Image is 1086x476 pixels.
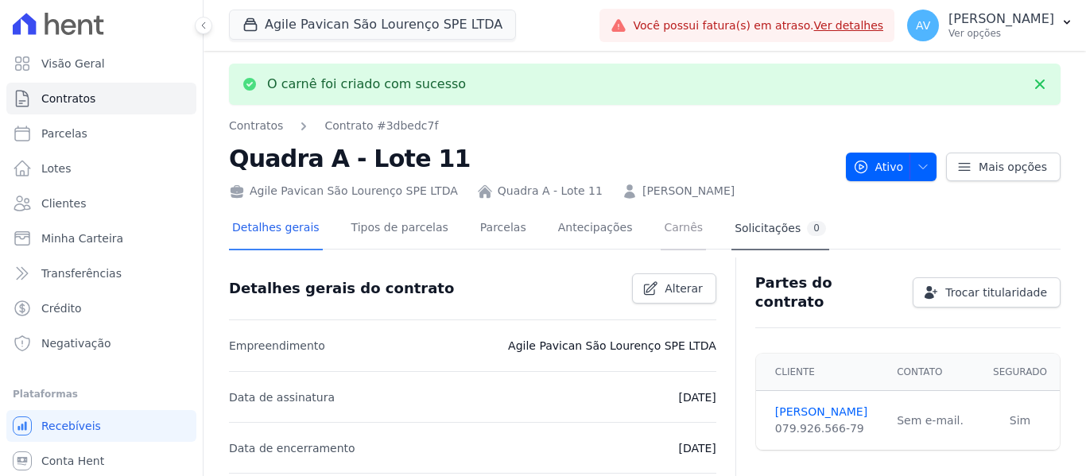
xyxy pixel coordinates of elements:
[555,208,636,250] a: Antecipações
[853,153,904,181] span: Ativo
[945,284,1047,300] span: Trocar titularidade
[41,335,111,351] span: Negativação
[756,354,887,391] th: Cliente
[948,11,1054,27] p: [PERSON_NAME]
[894,3,1086,48] button: AV [PERSON_NAME] Ver opções
[642,183,735,199] a: [PERSON_NAME]
[632,273,716,304] a: Alterar
[731,208,829,250] a: Solicitações0
[775,404,878,420] a: [PERSON_NAME]
[6,292,196,324] a: Crédito
[6,118,196,149] a: Parcelas
[6,327,196,359] a: Negativação
[6,223,196,254] a: Minha Carteira
[13,385,190,404] div: Plataformas
[633,17,883,34] span: Você possui fatura(s) em atraso.
[41,91,95,106] span: Contratos
[661,208,706,250] a: Carnês
[6,410,196,442] a: Recebíveis
[980,354,1060,391] th: Segurado
[755,273,900,312] h3: Partes do contrato
[946,153,1061,181] a: Mais opções
[6,83,196,114] a: Contratos
[229,388,335,407] p: Data de assinatura
[814,19,884,32] a: Ver detalhes
[41,56,105,72] span: Visão Geral
[916,20,930,31] span: AV
[348,208,452,250] a: Tipos de parcelas
[267,76,466,92] p: O carnê foi criado com sucesso
[678,439,716,458] p: [DATE]
[775,420,878,437] div: 079.926.566-79
[229,118,833,134] nav: Breadcrumb
[980,391,1060,451] td: Sim
[41,230,123,246] span: Minha Carteira
[41,195,86,211] span: Clientes
[229,118,283,134] a: Contratos
[498,183,603,199] a: Quadra A - Lote 11
[229,208,323,250] a: Detalhes gerais
[41,126,87,141] span: Parcelas
[229,439,355,458] p: Data de encerramento
[41,418,101,434] span: Recebíveis
[887,354,980,391] th: Contato
[846,153,937,181] button: Ativo
[678,388,716,407] p: [DATE]
[324,118,438,134] a: Contrato #3dbedc7f
[6,188,196,219] a: Clientes
[41,161,72,176] span: Lotes
[229,141,833,176] h2: Quadra A - Lote 11
[508,336,716,355] p: Agile Pavican São Lourenço SPE LTDA
[913,277,1061,308] a: Trocar titularidade
[6,257,196,289] a: Transferências
[41,300,82,316] span: Crédito
[807,221,826,236] div: 0
[887,391,980,451] td: Sem e-mail.
[229,118,438,134] nav: Breadcrumb
[477,208,529,250] a: Parcelas
[6,153,196,184] a: Lotes
[979,159,1047,175] span: Mais opções
[41,453,104,469] span: Conta Hent
[229,183,458,199] div: Agile Pavican São Lourenço SPE LTDA
[6,48,196,79] a: Visão Geral
[41,265,122,281] span: Transferências
[229,10,516,40] button: Agile Pavican São Lourenço SPE LTDA
[229,279,454,298] h3: Detalhes gerais do contrato
[665,281,703,296] span: Alterar
[229,336,325,355] p: Empreendimento
[735,221,826,236] div: Solicitações
[948,27,1054,40] p: Ver opções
